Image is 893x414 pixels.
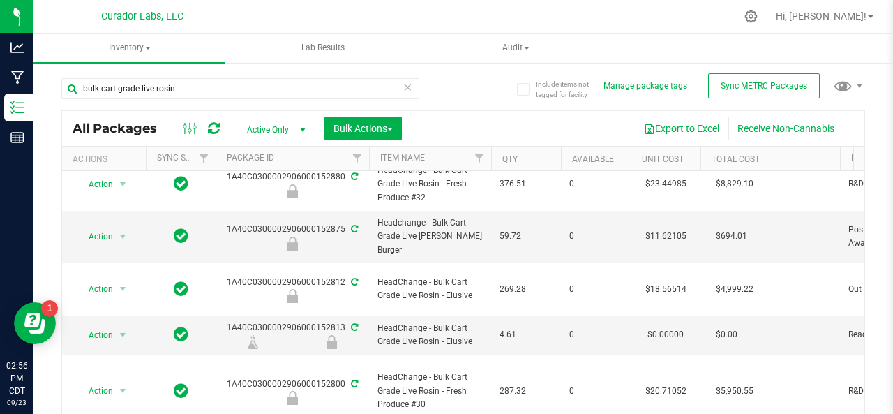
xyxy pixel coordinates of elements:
a: Sync Status [157,153,211,163]
span: All Packages [73,121,171,136]
span: select [114,279,132,299]
div: R&D Test Passed [213,391,371,405]
a: Available [572,154,614,164]
iframe: Resource center [14,302,56,344]
span: Sync METRC Packages [721,81,807,91]
span: 59.72 [500,230,553,243]
td: $11.62105 [631,211,700,263]
span: 0 [569,177,622,191]
span: 287.32 [500,385,553,398]
span: select [114,381,132,401]
span: select [114,325,132,345]
span: Sync from Compliance System [349,172,358,182]
div: Lab Sample [213,335,292,349]
span: 4.61 [500,328,553,341]
a: Unit Cost [642,154,684,164]
button: Receive Non-Cannabis [728,117,843,140]
span: 0 [569,328,622,341]
p: 02:56 PM CDT [6,360,27,397]
input: Search Package ID, Item Name, SKU, Lot or Part Number... [61,78,419,99]
div: 1A40C0300002906000152880 [213,170,371,198]
span: Hi, [PERSON_NAME]! [776,10,866,22]
span: $0.00 [709,325,744,345]
span: Curador Labs, LLC [101,10,183,22]
span: 376.51 [500,177,553,191]
div: Actions [73,154,140,164]
td: $18.56514 [631,263,700,316]
span: select [114,175,132,194]
div: Manage settings [742,10,760,23]
a: Audit [420,34,612,63]
span: HeadChange - Bulk Cart Grade Live Rosin - Fresh Produce #30 [377,371,483,411]
div: Ready for R&D Test [292,335,371,349]
a: Qty [502,154,518,164]
span: Action [76,381,114,401]
button: Bulk Actions [324,117,402,140]
td: $23.44985 [631,158,700,212]
div: 1A40C0300002906000152875 [213,223,371,250]
a: Inventory [33,34,225,63]
inline-svg: Analytics [10,40,24,54]
span: Sync from Compliance System [349,379,358,389]
iframe: Resource center unread badge [41,300,58,317]
span: Sync from Compliance System [349,323,358,332]
span: $4,999.22 [709,279,760,300]
span: 269.28 [500,283,553,296]
a: Filter [346,147,369,170]
p: 09/23 [6,397,27,408]
div: 1A40C0300002906000152813 [213,321,371,348]
span: Action [76,279,114,299]
span: HeadChange - Bulk Cart Grade Live Rosin - Elusive [377,276,483,302]
span: $8,829.10 [709,174,760,194]
span: In Sync [174,325,188,344]
div: Post Processing - XO - Awaiting Blend [213,237,371,251]
span: Include items not tagged for facility [536,79,606,100]
span: select [114,227,132,246]
span: In Sync [174,279,188,299]
span: Sync from Compliance System [349,224,358,234]
span: Audit [421,34,611,62]
span: HeadChange - Bulk Cart Grade Live Rosin - Fresh Produce #32 [377,164,483,205]
span: 0 [569,385,622,398]
div: Out for R&D Test [213,289,371,303]
span: 0 [569,283,622,296]
a: Filter [468,147,491,170]
span: Lab Results [283,42,363,54]
div: 1A40C0300002906000152812 [213,276,371,303]
a: Filter [193,147,216,170]
div: R&D Test Passed [213,184,371,198]
button: Export to Excel [635,117,728,140]
span: HeadChange - Bulk Cart Grade Live Rosin - Elusive [377,322,483,348]
span: $694.01 [709,226,754,246]
button: Manage package tags [603,80,687,92]
span: 0 [569,230,622,243]
span: Headchange - Bulk Cart Grade Live [PERSON_NAME] Burger [377,216,483,257]
div: 1A40C0300002906000152800 [213,378,371,405]
span: Sync from Compliance System [349,277,358,287]
span: In Sync [174,174,188,193]
span: Bulk Actions [333,123,393,134]
inline-svg: Inventory [10,101,24,114]
button: Sync METRC Packages [708,73,820,98]
span: $5,950.55 [709,381,760,401]
a: Item Name [380,153,425,163]
span: Action [76,227,114,246]
a: Total Cost [712,154,760,164]
span: Action [76,175,114,194]
a: Lab Results [227,34,419,63]
span: In Sync [174,381,188,401]
inline-svg: Manufacturing [10,71,24,84]
inline-svg: Reports [10,131,24,145]
td: $0.00000 [631,316,700,355]
span: In Sync [174,226,188,246]
span: Clear [403,78,412,96]
span: Action [76,325,114,345]
a: Package ID [227,153,274,163]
